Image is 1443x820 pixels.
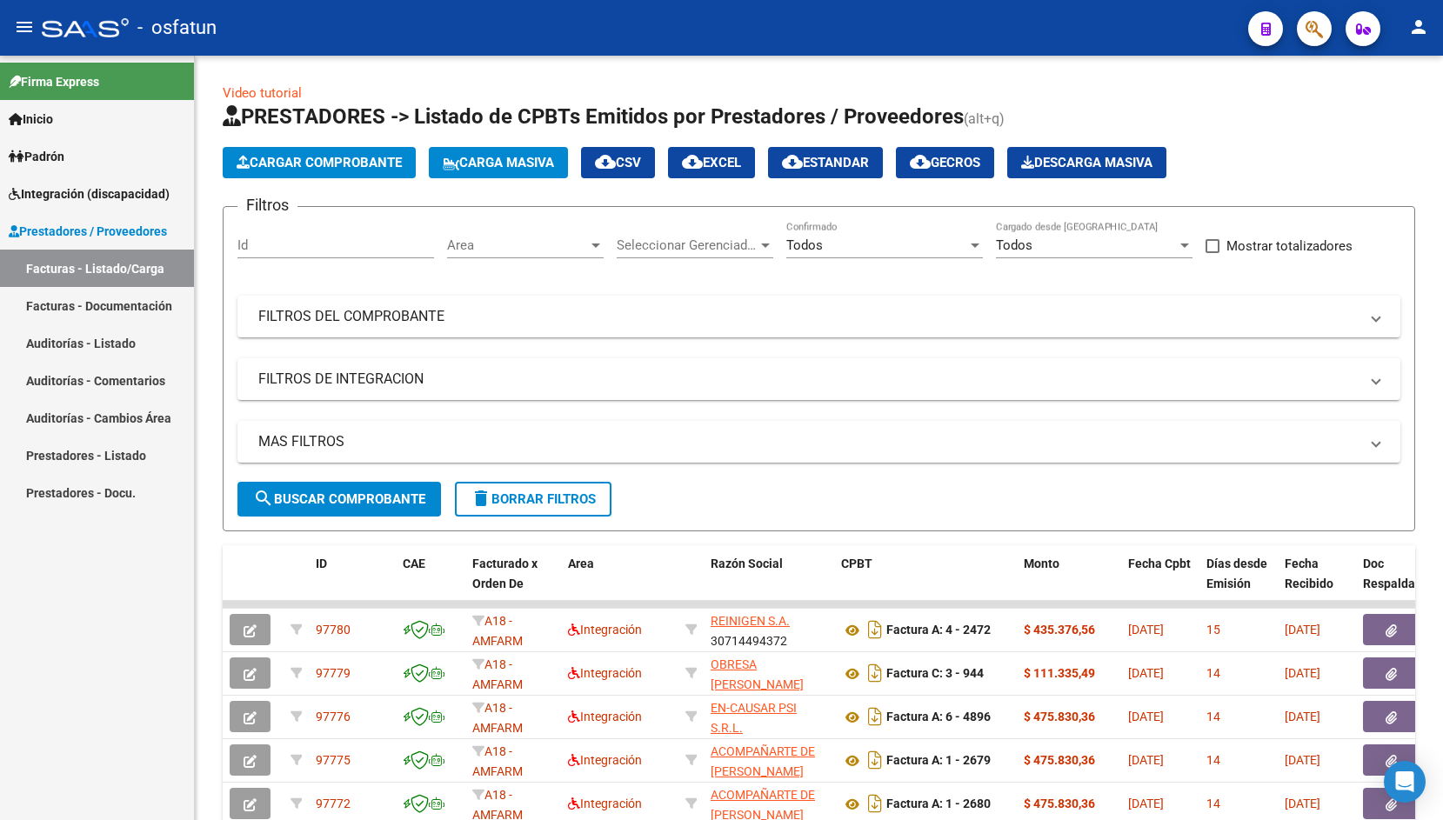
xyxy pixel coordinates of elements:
span: REINIGEN S.A. [711,614,790,628]
span: Razón Social [711,557,783,570]
span: 14 [1206,797,1220,810]
button: CSV [581,147,655,178]
span: 97772 [316,797,351,810]
span: 97775 [316,753,351,767]
span: CPBT [841,557,872,570]
span: 15 [1206,623,1220,637]
span: Padrón [9,147,64,166]
span: Integración [568,666,642,680]
span: 14 [1206,753,1220,767]
button: Buscar Comprobante [237,482,441,517]
strong: Factura A: 1 - 2680 [886,797,991,811]
span: Integración (discapacidad) [9,184,170,203]
span: Mostrar totalizadores [1226,236,1353,257]
span: Todos [996,237,1032,253]
span: ID [316,557,327,570]
span: Todos [786,237,823,253]
datatable-header-cell: Razón Social [704,545,834,622]
strong: $ 475.830,36 [1024,710,1095,723]
mat-expansion-panel-header: MAS FILTROS [237,421,1400,463]
span: Monto [1024,557,1059,570]
h3: Filtros [237,193,297,217]
mat-icon: cloud_download [595,151,616,172]
datatable-header-cell: Fecha Cpbt [1121,545,1199,622]
strong: $ 111.335,49 [1024,666,1095,680]
span: Firma Express [9,72,99,91]
span: (alt+q) [964,110,1005,127]
strong: $ 435.376,56 [1024,623,1095,637]
strong: Factura C: 3 - 944 [886,667,984,681]
a: Video tutorial [223,85,302,101]
span: Integración [568,623,642,637]
app-download-masive: Descarga masiva de comprobantes (adjuntos) [1007,147,1166,178]
span: Area [447,237,588,253]
span: Prestadores / Proveedores [9,222,167,241]
i: Descargar documento [864,703,886,730]
datatable-header-cell: Facturado x Orden De [465,545,561,622]
span: [DATE] [1128,753,1164,767]
datatable-header-cell: Días desde Emisión [1199,545,1278,622]
span: Cargar Comprobante [237,155,402,170]
strong: Factura A: 1 - 2679 [886,754,991,768]
span: Borrar Filtros [471,491,596,507]
span: Días desde Emisión [1206,557,1267,590]
button: Estandar [768,147,883,178]
span: 14 [1206,710,1220,723]
span: 14 [1206,666,1220,680]
span: Carga Masiva [443,155,554,170]
i: Descargar documento [864,616,886,643]
span: PRESTADORES -> Listado de CPBTs Emitidos por Prestadores / Proveedores [223,104,964,129]
span: Doc Respaldatoria [1363,557,1441,590]
mat-icon: cloud_download [782,151,803,172]
span: [DATE] [1285,797,1320,810]
button: Borrar Filtros [455,482,611,517]
span: Buscar Comprobante [253,491,425,507]
button: Descarga Masiva [1007,147,1166,178]
span: CAE [403,557,425,570]
span: [DATE] [1128,623,1164,637]
button: Gecros [896,147,994,178]
div: 30714152234 [711,698,827,735]
mat-expansion-panel-header: FILTROS DEL COMPROBANTE [237,296,1400,337]
span: A18 - AMFARM [472,657,523,691]
button: Cargar Comprobante [223,147,416,178]
mat-panel-title: MAS FILTROS [258,432,1359,451]
mat-panel-title: FILTROS DEL COMPROBANTE [258,307,1359,326]
strong: $ 475.830,36 [1024,753,1095,767]
i: Descargar documento [864,790,886,817]
strong: $ 475.830,36 [1024,797,1095,810]
mat-panel-title: FILTROS DE INTEGRACION [258,370,1359,389]
span: 97776 [316,710,351,723]
span: Fecha Cpbt [1128,557,1191,570]
mat-icon: cloud_download [910,151,931,172]
button: EXCEL [668,147,755,178]
span: 97780 [316,623,351,637]
span: [DATE] [1128,710,1164,723]
span: Fecha Recibido [1285,557,1333,590]
span: OBRESA [PERSON_NAME] [711,657,804,691]
div: 27323863674 [711,655,827,691]
mat-expansion-panel-header: FILTROS DE INTEGRACION [237,358,1400,400]
mat-icon: menu [14,17,35,37]
span: [DATE] [1128,797,1164,810]
span: Inicio [9,110,53,129]
span: Descarga Masiva [1021,155,1152,170]
datatable-header-cell: CAE [396,545,465,622]
div: Open Intercom Messenger [1384,761,1426,803]
strong: Factura A: 6 - 4896 [886,710,991,724]
div: 30714494372 [711,611,827,648]
span: 97779 [316,666,351,680]
datatable-header-cell: CPBT [834,545,1017,622]
span: Facturado x Orden De [472,557,538,590]
span: [DATE] [1285,710,1320,723]
i: Descargar documento [864,746,886,774]
datatable-header-cell: ID [309,545,396,622]
datatable-header-cell: Monto [1017,545,1121,622]
span: [DATE] [1128,666,1164,680]
span: A18 - AMFARM [472,701,523,735]
mat-icon: person [1408,17,1429,37]
span: CSV [595,155,641,170]
span: Integración [568,753,642,767]
span: Integración [568,797,642,810]
span: Integración [568,710,642,723]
